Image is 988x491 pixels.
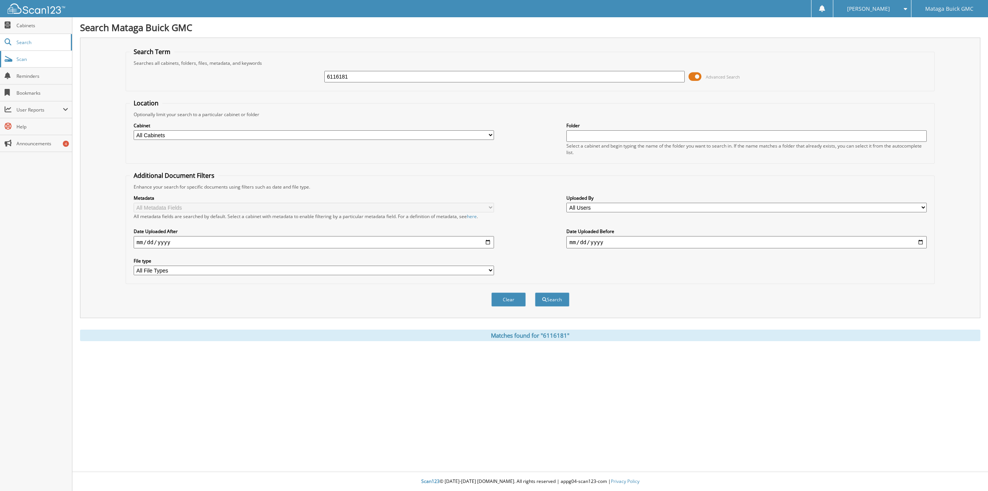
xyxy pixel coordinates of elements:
span: Announcements [16,140,68,147]
button: Search [535,292,569,307]
div: All metadata fields are searched by default. Select a cabinet with metadata to enable filtering b... [134,213,494,220]
span: Scan123 [421,478,440,484]
div: Matches found for "6116181" [80,330,980,341]
legend: Search Term [130,48,174,56]
div: Searches all cabinets, folders, files, metadata, and keywords [130,60,931,66]
span: Advanced Search [706,74,740,80]
label: Date Uploaded Before [566,228,927,235]
span: User Reports [16,107,63,113]
legend: Location [130,99,162,107]
input: end [566,236,927,248]
div: Enhance your search for specific documents using filters such as date and file type. [130,184,931,190]
span: Help [16,123,68,130]
legend: Additional Document Filters [130,171,218,180]
a: here [467,213,477,220]
label: Uploaded By [566,195,927,201]
button: Clear [491,292,526,307]
input: start [134,236,494,248]
span: [PERSON_NAME] [847,7,890,11]
label: Metadata [134,195,494,201]
span: Reminders [16,73,68,79]
label: Date Uploaded After [134,228,494,235]
img: scan123-logo-white.svg [8,3,65,14]
div: Optionally limit your search to a particular cabinet or folder [130,111,931,118]
div: © [DATE]-[DATE] [DOMAIN_NAME]. All rights reserved | appg04-scan123-com | [72,472,988,491]
label: Folder [566,122,927,129]
h1: Search Mataga Buick GMC [80,21,980,34]
span: Cabinets [16,22,68,29]
iframe: Chat Widget [950,454,988,491]
label: File type [134,258,494,264]
div: 4 [63,141,69,147]
label: Cabinet [134,122,494,129]
span: Mataga Buick GMC [925,7,973,11]
div: Select a cabinet and begin typing the name of the folder you want to search in. If the name match... [566,143,927,156]
span: Bookmarks [16,90,68,96]
span: Scan [16,56,68,62]
span: Search [16,39,67,46]
a: Privacy Policy [611,478,640,484]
